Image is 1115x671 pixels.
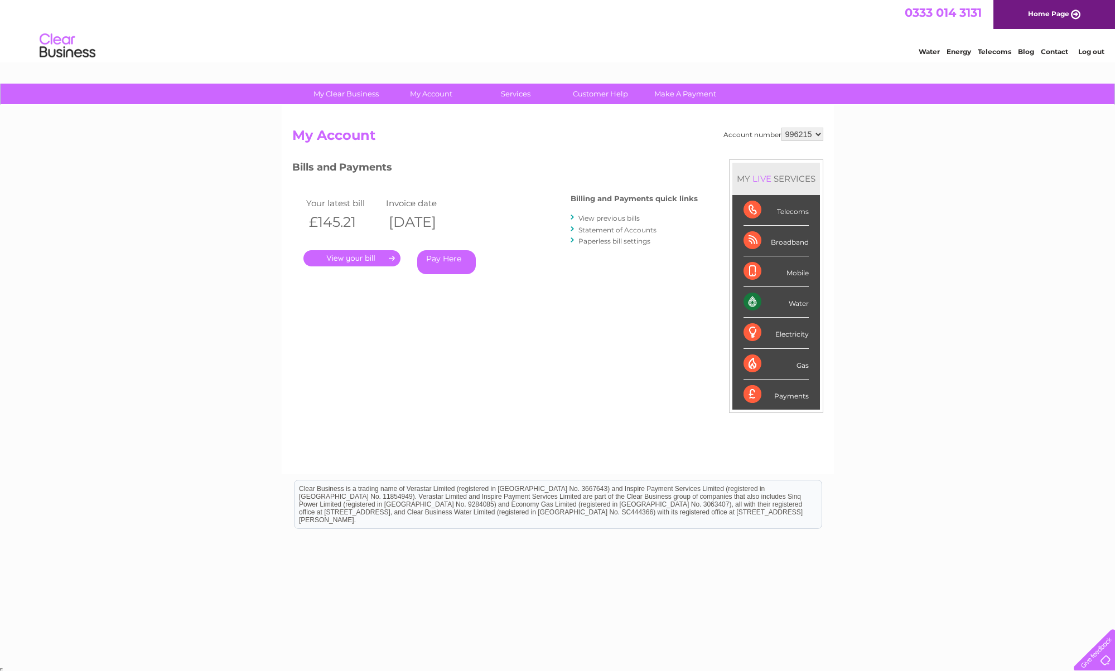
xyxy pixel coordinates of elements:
[578,226,657,234] a: Statement of Accounts
[744,256,809,287] div: Mobile
[750,173,774,184] div: LIVE
[383,211,464,234] th: [DATE]
[554,84,646,104] a: Customer Help
[639,84,731,104] a: Make A Payment
[300,84,392,104] a: My Clear Business
[39,29,96,63] img: logo.png
[744,318,809,348] div: Electricity
[470,84,562,104] a: Services
[303,211,384,234] th: £145.21
[578,214,640,222] a: View previous bills
[303,196,384,211] td: Your latest bill
[1041,47,1068,56] a: Contact
[744,287,809,318] div: Water
[978,47,1011,56] a: Telecoms
[295,6,822,54] div: Clear Business is a trading name of Verastar Limited (registered in [GEOGRAPHIC_DATA] No. 3667643...
[919,47,940,56] a: Water
[578,237,650,245] a: Paperless bill settings
[947,47,971,56] a: Energy
[744,380,809,410] div: Payments
[383,196,464,211] td: Invoice date
[905,6,982,20] a: 0333 014 3131
[732,163,820,195] div: MY SERVICES
[744,226,809,256] div: Broadband
[385,84,477,104] a: My Account
[723,128,823,141] div: Account number
[292,159,698,179] h3: Bills and Payments
[417,250,476,274] a: Pay Here
[571,195,698,203] h4: Billing and Payments quick links
[744,349,809,380] div: Gas
[303,250,400,266] a: .
[1078,47,1104,56] a: Log out
[292,128,823,149] h2: My Account
[1018,47,1034,56] a: Blog
[744,195,809,226] div: Telecoms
